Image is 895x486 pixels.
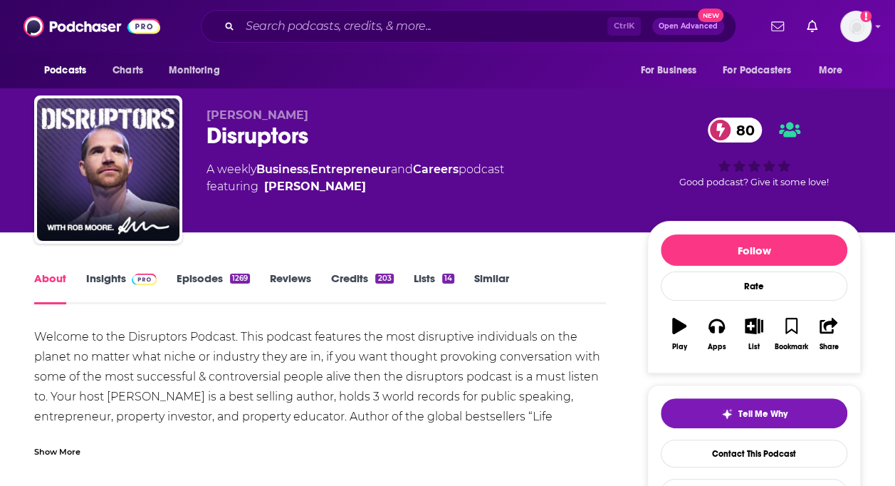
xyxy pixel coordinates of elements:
[661,272,847,301] div: Rate
[112,61,143,81] span: Charts
[308,162,310,176] span: ,
[819,343,838,351] div: Share
[206,161,504,195] div: A weekly podcast
[659,23,718,30] span: Open Advanced
[748,343,760,351] div: List
[331,272,393,304] a: Credits203
[765,14,790,38] a: Show notifications dropdown
[169,61,219,81] span: Monitoring
[34,57,105,84] button: open menu
[201,10,736,43] div: Search podcasts, credits, & more...
[721,408,733,420] img: tell me why sparkle
[630,57,714,84] button: open menu
[708,343,726,351] div: Apps
[713,57,812,84] button: open menu
[679,177,829,187] span: Good podcast? Give it some love!
[722,118,762,143] span: 80
[801,14,823,38] a: Show notifications dropdown
[270,272,311,304] a: Reviews
[672,343,687,351] div: Play
[86,272,157,304] a: InsightsPodchaser Pro
[230,274,250,284] div: 1269
[647,108,861,197] div: 80Good podcast? Give it some love!
[44,61,86,81] span: Podcasts
[310,162,391,176] a: Entrepreneur
[708,118,762,143] a: 80
[256,162,308,176] a: Business
[840,11,872,42] img: User Profile
[37,98,179,241] img: Disruptors
[775,343,808,351] div: Bookmark
[698,309,735,360] button: Apps
[698,9,723,22] span: New
[413,162,459,176] a: Careers
[819,61,843,81] span: More
[723,61,791,81] span: For Podcasters
[159,57,238,84] button: open menu
[738,408,787,420] span: Tell Me Why
[736,309,773,360] button: List
[474,272,509,304] a: Similar
[264,178,366,195] a: Rob Moore
[206,178,504,195] span: featuring
[840,11,872,42] button: Show profile menu
[206,108,308,122] span: [PERSON_NAME]
[442,274,454,284] div: 14
[414,272,454,304] a: Lists14
[640,61,696,81] span: For Business
[810,309,847,360] button: Share
[652,18,724,35] button: Open AdvancedNew
[132,274,157,285] img: Podchaser Pro
[840,11,872,42] span: Logged in as PRSuperstar
[809,57,861,84] button: open menu
[103,57,152,84] a: Charts
[177,272,250,304] a: Episodes1269
[240,15,607,38] input: Search podcasts, credits, & more...
[391,162,413,176] span: and
[661,398,847,428] button: tell me why sparkleTell Me Why
[860,11,872,22] svg: Add a profile image
[23,13,160,40] img: Podchaser - Follow, Share and Rate Podcasts
[607,17,641,36] span: Ctrl K
[773,309,810,360] button: Bookmark
[34,272,66,304] a: About
[661,234,847,266] button: Follow
[661,440,847,467] a: Contact This Podcast
[661,309,698,360] button: Play
[375,274,393,284] div: 203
